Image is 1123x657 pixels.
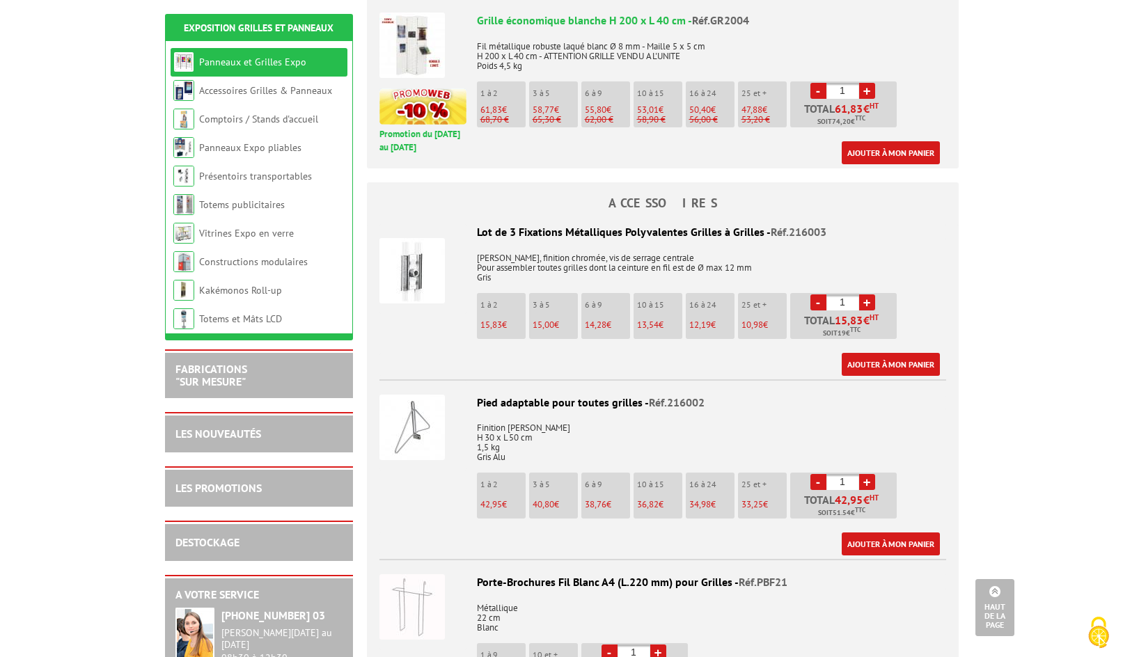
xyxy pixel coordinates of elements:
div: Grille économique blanche H 200 x L 40 cm - [477,13,946,29]
p: € [533,320,578,330]
a: Vitrines Expo en verre [199,227,294,239]
img: Panneaux Expo pliables [173,137,194,158]
p: € [689,105,735,115]
span: Réf.216002 [649,395,705,409]
span: 61,83 [480,104,502,116]
img: Kakémonos Roll-up [173,280,194,301]
span: 10,98 [741,319,763,331]
a: Présentoirs transportables [199,170,312,182]
a: Exposition Grilles et Panneaux [184,22,333,34]
p: € [689,320,735,330]
p: € [480,500,526,509]
span: 36,82 [637,498,659,510]
h4: ACCESSOIRES [367,196,959,210]
span: 19 [838,328,846,339]
p: Métallique 22 cm Blanc [379,594,946,633]
p: Promotion du [DATE] au [DATE] [379,128,466,154]
sup: HT [870,493,879,502]
a: Ajouter à mon panier [842,532,940,555]
p: 3 à 5 [533,88,578,98]
div: [PERSON_NAME][DATE] au [DATE] [221,627,343,651]
p: 3 à 5 [533,300,578,310]
p: 58,90 € [637,115,682,125]
span: 15,83 [835,315,863,326]
strong: [PHONE_NUMBER] 03 [221,608,325,622]
p: [PERSON_NAME], finition chromée, vis de serrage centrale Pour assembler toutes grilles dont la ce... [379,244,946,283]
span: 42,95 [835,494,863,505]
img: Pied adaptable pour toutes grilles [379,395,445,460]
p: € [741,320,787,330]
img: Vitrines Expo en verre [173,223,194,244]
a: Comptoirs / Stands d'accueil [199,113,318,125]
span: 55,80 [585,104,606,116]
sup: HT [870,312,879,322]
a: + [859,474,875,490]
span: € [863,103,870,114]
a: Ajouter à mon panier [842,353,940,376]
span: 13,54 [637,319,659,331]
img: Totems et Mâts LCD [173,308,194,329]
span: 38,76 [585,498,606,510]
p: Total [794,494,897,519]
p: 6 à 9 [585,300,630,310]
p: € [533,500,578,509]
span: 61,83 [835,103,863,114]
img: Comptoirs / Stands d'accueil [173,109,194,129]
p: € [480,320,526,330]
img: Accessoires Grilles & Panneaux [173,80,194,101]
p: € [585,320,630,330]
a: Panneaux et Grilles Expo [199,56,306,68]
a: - [810,83,826,99]
p: 25 et + [741,300,787,310]
span: 34,98 [689,498,711,510]
p: € [585,500,630,509]
p: 16 à 24 [689,480,735,489]
div: Pied adaptable pour toutes grilles - [379,395,946,411]
img: Cookies (fenêtre modale) [1081,615,1116,650]
a: Accessoires Grilles & Panneaux [199,84,332,97]
p: 1 à 2 [480,480,526,489]
span: 12,19 [689,319,711,331]
span: 15,83 [480,319,502,331]
p: 6 à 9 [585,480,630,489]
a: Totems et Mâts LCD [199,312,282,325]
p: € [637,320,682,330]
p: € [533,105,578,115]
p: € [585,105,630,115]
p: € [637,105,682,115]
a: LES PROMOTIONS [175,481,262,495]
p: 25 et + [741,480,787,489]
p: 1 à 2 [480,88,526,98]
p: Total [794,103,897,127]
p: € [741,105,787,115]
span: Soit € [823,328,861,339]
span: Réf.216003 [771,225,826,239]
img: Lot de 3 Fixations Métalliques Polyvalentes Grilles à Grilles [379,238,445,303]
a: Haut de la page [975,579,1014,636]
img: Présentoirs transportables [173,166,194,187]
p: 10 à 15 [637,300,682,310]
a: - [810,294,826,310]
p: Finition [PERSON_NAME] H 30 x L 50 cm 1,5 kg Gris Alu [379,413,946,462]
span: 40,80 [533,498,554,510]
img: Porte-Brochures Fil Blanc A4 (L.220 mm) pour Grilles [379,574,445,640]
p: Fil métallique robuste laqué blanc Ø 8 mm - Maille 5 x 5 cm H 200 x L 40 cm - ATTENTION GRILLE VE... [477,32,946,71]
div: Porte-Brochures Fil Blanc A4 (L.220 mm) pour Grilles - [379,574,946,590]
a: Totems publicitaires [199,198,285,211]
img: promotion [379,88,466,125]
a: + [859,294,875,310]
p: 10 à 15 [637,480,682,489]
p: € [480,105,526,115]
sup: HT [870,101,879,111]
span: 47,88 [741,104,762,116]
span: 42,95 [480,498,502,510]
button: Cookies (fenêtre modale) [1074,610,1123,657]
p: 16 à 24 [689,88,735,98]
img: Panneaux et Grilles Expo [173,52,194,72]
span: 53,01 [637,104,659,116]
p: 68,70 € [480,115,526,125]
img: Constructions modulaires [173,251,194,272]
span: € [835,494,879,505]
a: - [810,474,826,490]
span: Soit € [817,116,865,127]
